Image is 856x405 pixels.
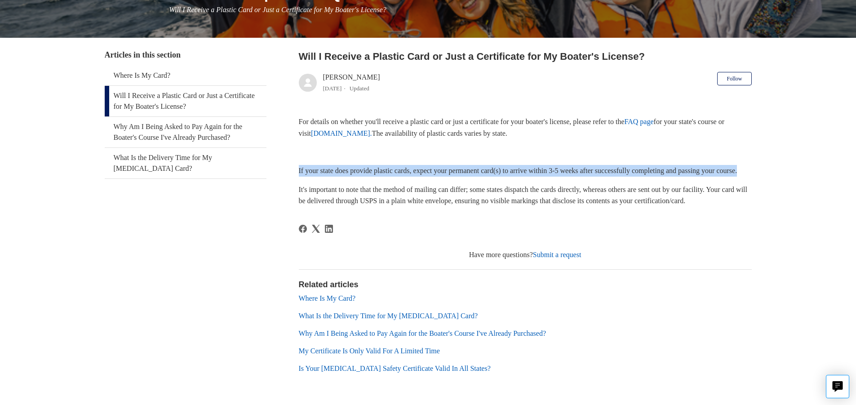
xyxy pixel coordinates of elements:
span: Articles in this section [105,50,181,59]
a: LinkedIn [325,225,333,233]
a: My Certificate Is Only Valid For A Limited Time [299,347,440,355]
p: If your state does provide plastic cards, expect your permanent card(s) to arrive within 3-5 week... [299,165,752,177]
a: Submit a request [533,251,581,258]
time: 04/08/2025, 12:43 [323,85,342,92]
a: Where Is My Card? [105,66,266,85]
a: Why Am I Being Asked to Pay Again for the Boater's Course I've Already Purchased? [299,329,546,337]
a: Will I Receive a Plastic Card or Just a Certificate for My Boater's License? [105,86,266,116]
svg: Share this page on Facebook [299,225,307,233]
p: For details on whether you'll receive a plastic card or just a certificate for your boater's lice... [299,116,752,139]
p: It's important to note that the method of mailing can differ; some states dispatch the cards dire... [299,184,752,207]
div: Have more questions? [299,249,752,260]
a: Is Your [MEDICAL_DATA] Safety Certificate Valid In All States? [299,365,491,372]
svg: Share this page on LinkedIn [325,225,333,233]
h2: Related articles [299,279,752,291]
a: Facebook [299,225,307,233]
a: [DOMAIN_NAME]. [311,129,372,137]
a: What Is the Delivery Time for My [MEDICAL_DATA] Card? [105,148,266,178]
div: [PERSON_NAME] [323,72,380,93]
a: FAQ page [625,118,654,125]
a: Why Am I Being Asked to Pay Again for the Boater's Course I've Already Purchased? [105,117,266,147]
h2: Will I Receive a Plastic Card or Just a Certificate for My Boater's License? [299,49,752,64]
svg: Share this page on X Corp [312,225,320,233]
button: Follow Article [717,72,751,85]
span: Will I Receive a Plastic Card or Just a Certificate for My Boater's License? [169,6,386,13]
a: Where Is My Card? [299,294,356,302]
li: Updated [350,85,369,92]
button: Live chat [826,375,849,398]
a: What Is the Delivery Time for My [MEDICAL_DATA] Card? [299,312,478,320]
a: X Corp [312,225,320,233]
